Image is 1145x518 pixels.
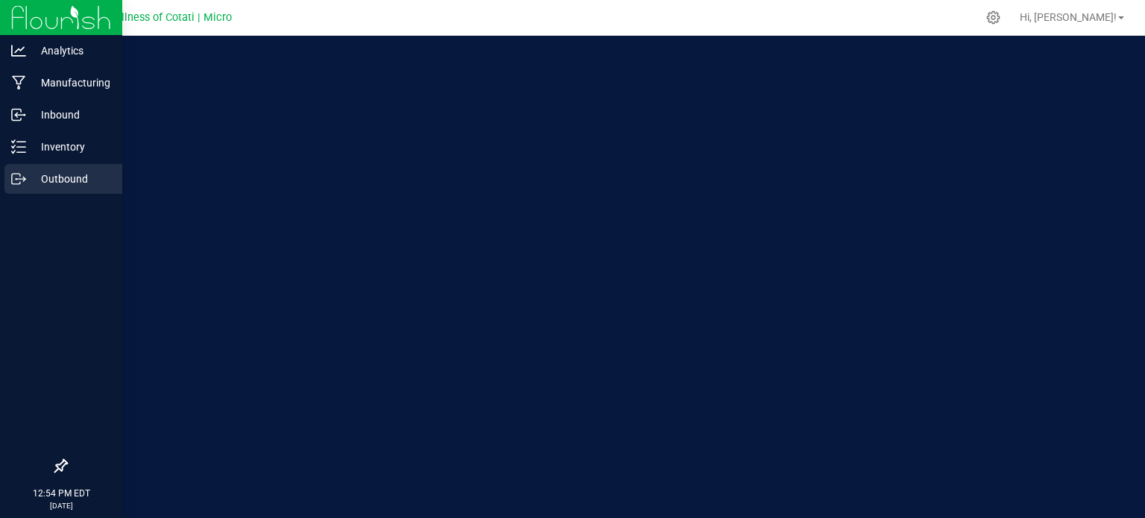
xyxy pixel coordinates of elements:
span: Mercy Wellness of Cotati | Micro [72,11,232,24]
p: Inventory [26,138,116,156]
p: Inbound [26,106,116,124]
inline-svg: Outbound [11,171,26,186]
p: 12:54 PM EDT [7,487,116,500]
p: Manufacturing [26,74,116,92]
p: Outbound [26,170,116,188]
p: [DATE] [7,500,116,511]
span: Hi, [PERSON_NAME]! [1020,11,1117,23]
inline-svg: Inbound [11,107,26,122]
inline-svg: Inventory [11,139,26,154]
inline-svg: Manufacturing [11,75,26,90]
p: Analytics [26,42,116,60]
inline-svg: Analytics [11,43,26,58]
div: Manage settings [984,10,1003,25]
